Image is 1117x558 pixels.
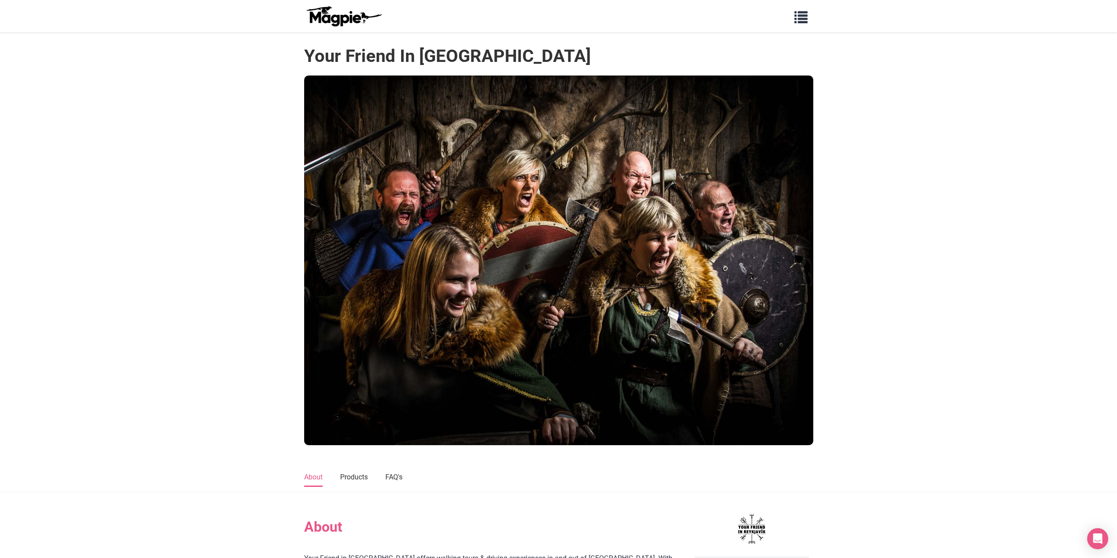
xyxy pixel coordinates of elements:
img: logo-ab69f6fb50320c5b225c76a69d11143b.png [304,6,383,27]
h2: About [304,518,673,535]
a: Products [340,468,368,487]
img: Your Friend In Reykjavik logo [708,514,796,544]
a: About [304,468,323,487]
img: Your Friend In Reykjavik banner [304,76,813,445]
div: Open Intercom Messenger [1087,528,1108,549]
a: FAQ's [385,468,402,487]
h1: Your Friend In [GEOGRAPHIC_DATA] [304,46,591,67]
